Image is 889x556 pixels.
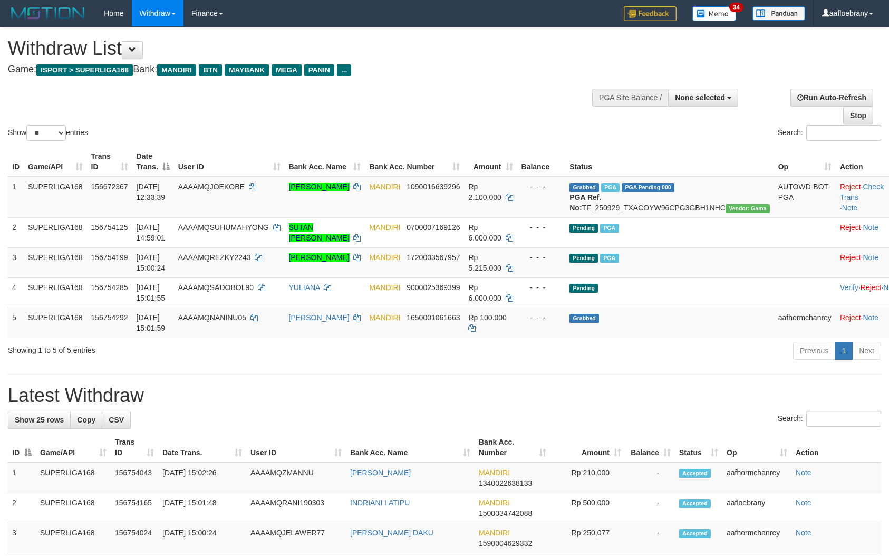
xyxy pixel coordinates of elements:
[793,342,835,360] a: Previous
[36,523,111,553] td: SUPERLIGA168
[8,433,36,463] th: ID: activate to sort column descending
[517,147,566,177] th: Balance
[625,433,675,463] th: Balance: activate to sort column ascending
[8,247,24,277] td: 3
[550,523,625,553] td: Rp 250,077
[521,181,562,192] div: - - -
[36,433,111,463] th: Game/API: activate to sort column ascending
[468,183,501,202] span: Rp 2.100.000
[77,416,95,424] span: Copy
[790,89,873,107] a: Run Auto-Refresh
[842,204,858,212] a: Note
[600,254,619,263] span: Marked by aafsengchandara
[550,493,625,523] td: Rp 500,000
[24,308,87,338] td: SUPERLIGA168
[24,217,87,247] td: SUPERLIGA168
[863,223,878,232] a: Note
[8,493,36,523] td: 2
[24,247,87,277] td: SUPERLIGA168
[479,539,532,548] span: Copy 1590004629332 to clipboard
[137,313,166,332] span: [DATE] 15:01:59
[8,64,582,75] h4: Game: Bank:
[8,308,24,338] td: 5
[8,217,24,247] td: 2
[24,147,87,177] th: Game/API: activate to sort column ascending
[70,411,102,429] a: Copy
[365,147,464,177] th: Bank Acc. Number: activate to sort column ascending
[479,529,510,537] span: MANDIRI
[8,125,88,141] label: Show entries
[692,6,737,21] img: Button%20Memo.svg
[752,6,805,21] img: panduan.png
[565,147,774,177] th: Status
[111,493,158,523] td: 156754165
[569,183,599,192] span: Grabbed
[521,252,562,263] div: - - -
[158,493,246,523] td: [DATE] 15:01:48
[625,493,675,523] td: -
[111,463,158,493] td: 156754043
[102,411,131,429] a: CSV
[178,223,269,232] span: AAAAMQSUHUMAHYONG
[722,523,791,553] td: aafhormchanrey
[521,222,562,233] div: - - -
[569,284,598,293] span: Pending
[521,282,562,293] div: - - -
[407,183,460,191] span: Copy 1090016639296 to clipboard
[569,193,601,212] b: PGA Ref. No:
[158,523,246,553] td: [DATE] 15:00:24
[132,147,174,177] th: Date Trans.: activate to sort column descending
[137,183,166,202] span: [DATE] 12:33:39
[369,183,400,191] span: MANDIRI
[350,468,411,477] a: [PERSON_NAME]
[24,277,87,308] td: SUPERLIGA168
[675,433,722,463] th: Status: activate to sort column ascending
[225,64,269,76] span: MAYBANK
[137,223,166,242] span: [DATE] 14:59:01
[806,125,881,141] input: Search:
[796,529,811,537] a: Note
[111,433,158,463] th: Trans ID: activate to sort column ascending
[774,308,836,338] td: aafhormchanrey
[304,64,334,76] span: PANIN
[550,433,625,463] th: Amount: activate to sort column ascending
[679,499,711,508] span: Accepted
[350,499,410,507] a: INDRIANI LATIPU
[407,253,460,262] span: Copy 1720003567957 to clipboard
[174,147,285,177] th: User ID: activate to sort column ascending
[91,183,128,191] span: 156672367
[8,147,24,177] th: ID
[178,253,251,262] span: AAAAMQREZKY2243
[26,125,66,141] select: Showentries
[8,463,36,493] td: 1
[468,253,501,272] span: Rp 5.215.000
[852,342,881,360] a: Next
[157,64,196,76] span: MANDIRI
[246,523,346,553] td: AAAAMQJELAWER77
[722,433,791,463] th: Op: activate to sort column ascending
[863,253,878,262] a: Note
[8,277,24,308] td: 4
[796,468,811,477] a: Note
[774,177,836,218] td: AUTOWD-BOT-PGA
[622,183,674,192] span: PGA Pending
[289,313,350,322] a: [PERSON_NAME]
[8,411,71,429] a: Show 25 rows
[36,64,133,76] span: ISPORT > SUPERLIGA168
[679,469,711,478] span: Accepted
[679,529,711,538] span: Accepted
[479,499,510,507] span: MANDIRI
[8,341,363,356] div: Showing 1 to 5 of 5 entries
[337,64,351,76] span: ...
[468,313,506,322] span: Rp 100.000
[479,479,532,487] span: Copy 1340022638133 to clipboard
[521,312,562,323] div: - - -
[8,523,36,553] td: 3
[8,385,881,406] h1: Latest Withdraw
[569,224,598,233] span: Pending
[91,223,128,232] span: 156754125
[346,433,475,463] th: Bank Acc. Name: activate to sort column ascending
[8,177,24,218] td: 1
[475,433,550,463] th: Bank Acc. Number: activate to sort column ascending
[111,523,158,553] td: 156754024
